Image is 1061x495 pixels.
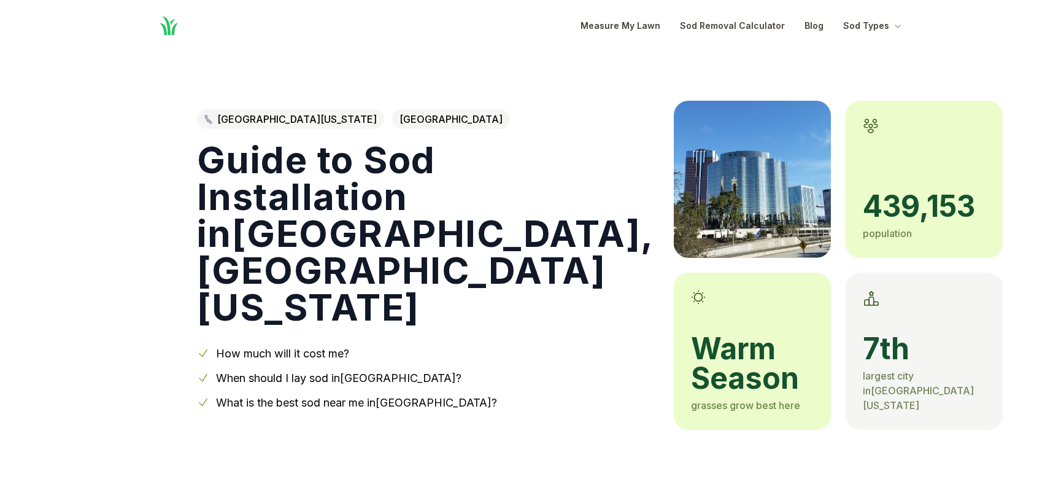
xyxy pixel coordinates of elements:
span: largest city in [GEOGRAPHIC_DATA][US_STATE] [863,370,974,411]
a: Blog [804,18,824,33]
span: grasses grow best here [691,399,800,411]
h1: Guide to Sod Installation in [GEOGRAPHIC_DATA] , [GEOGRAPHIC_DATA][US_STATE] [197,141,654,325]
span: 7th [863,334,986,364]
span: warm season [691,334,814,393]
button: Sod Types [843,18,904,33]
a: What is the best sod near me in[GEOGRAPHIC_DATA]? [216,396,497,409]
a: Sod Removal Calculator [680,18,785,33]
img: A picture of Long Beach [674,101,831,258]
a: When should I lay sod in[GEOGRAPHIC_DATA]? [216,372,461,384]
a: How much will it cost me? [216,347,349,360]
a: Measure My Lawn [581,18,660,33]
img: Southern California state outline [204,115,212,124]
span: 439,153 [863,192,986,221]
a: [GEOGRAPHIC_DATA][US_STATE] [197,109,384,129]
span: [GEOGRAPHIC_DATA] [392,109,510,129]
span: population [863,227,912,240]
